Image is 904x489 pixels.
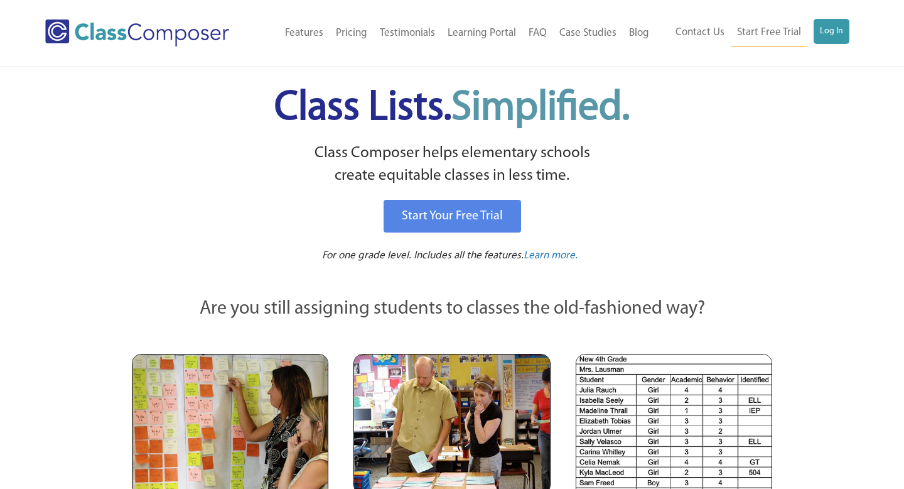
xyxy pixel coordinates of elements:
[279,19,330,47] a: Features
[374,19,441,47] a: Testimonials
[130,142,774,188] p: Class Composer helps elementary schools create equitable classes in less time.
[451,88,630,129] span: Simplified.
[258,19,655,47] nav: Header Menu
[441,19,522,47] a: Learning Portal
[402,210,503,223] span: Start Your Free Trial
[814,19,849,44] a: Log In
[322,250,524,261] span: For one grade level. Includes all the features.
[384,200,521,233] a: Start Your Free Trial
[731,19,807,47] a: Start Free Trial
[623,19,655,47] a: Blog
[524,248,578,264] a: Learn more.
[655,19,849,47] nav: Header Menu
[132,295,772,323] p: Are you still assigning students to classes the old-fashioned way?
[522,19,553,47] a: FAQ
[45,19,229,47] img: Class Composer
[553,19,623,47] a: Case Studies
[274,88,630,129] span: Class Lists.
[330,19,374,47] a: Pricing
[524,250,578,261] span: Learn more.
[669,19,731,47] a: Contact Us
